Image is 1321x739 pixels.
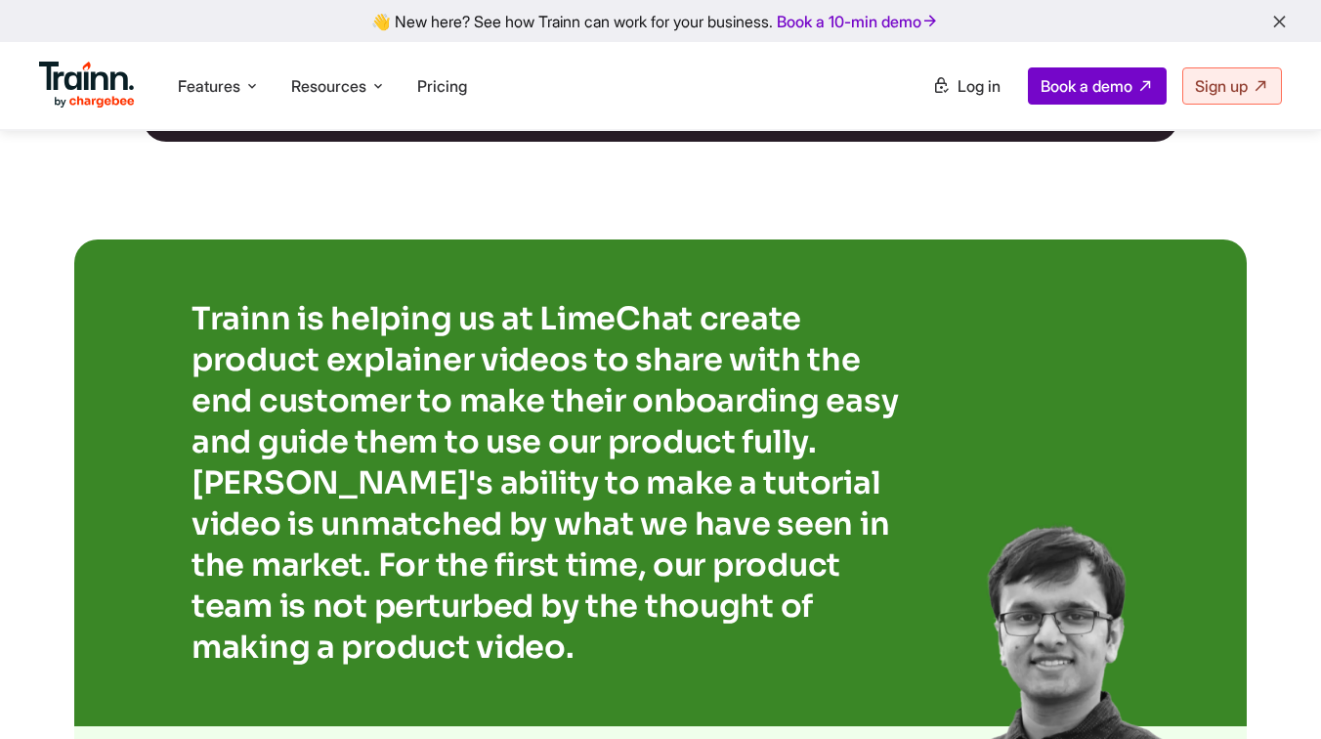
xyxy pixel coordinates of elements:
span: Book a demo [1041,76,1132,96]
a: Log in [920,68,1012,104]
iframe: Chat Widget [1223,645,1321,739]
span: Resources [291,75,366,97]
span: Features [178,75,240,97]
span: Sign up [1195,76,1248,96]
div: 👋 New here? See how Trainn can work for your business. [12,12,1309,30]
a: Book a 10-min demo [773,8,943,35]
a: Pricing [417,76,467,96]
span: Log in [958,76,1001,96]
p: Trainn is helping us at LimeChat create product explainer videos to share with the end customer t... [192,298,915,668]
a: Sign up [1182,67,1282,105]
a: Book a demo [1028,67,1167,105]
img: Trainn Logo [39,62,135,109]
